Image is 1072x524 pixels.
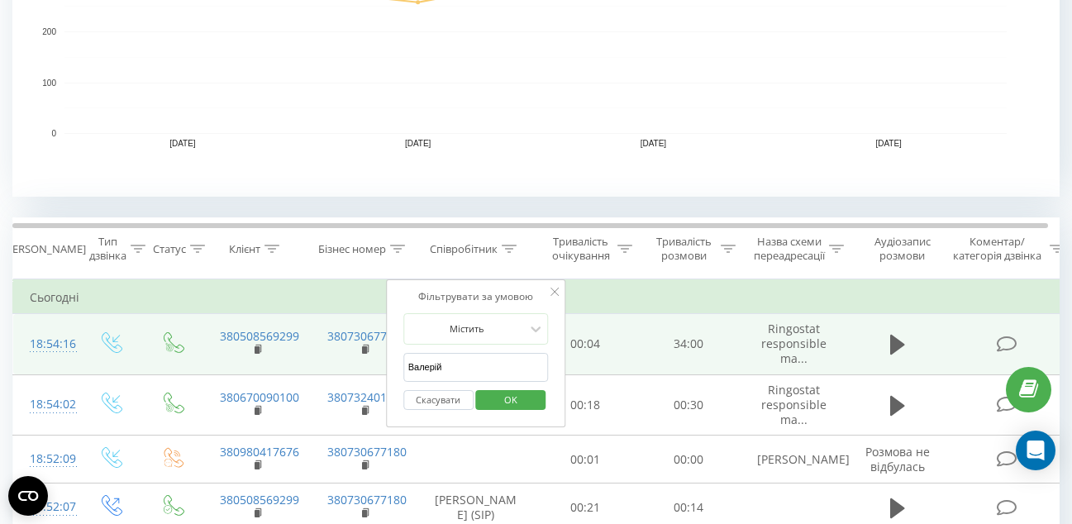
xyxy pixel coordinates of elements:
[153,242,186,256] div: Статус
[42,79,56,88] text: 100
[89,235,126,263] div: Тип дзвінка
[488,387,534,412] span: OK
[476,390,546,411] button: OK
[220,328,299,344] a: 380508569299
[637,436,741,484] td: 00:00
[761,382,827,427] span: Ringostat responsible ma...
[534,436,637,484] td: 00:01
[229,242,260,256] div: Клієнт
[741,436,848,484] td: [PERSON_NAME]
[220,492,299,507] a: 380508569299
[51,129,56,138] text: 0
[405,139,431,148] text: [DATE]
[637,374,741,436] td: 00:30
[651,235,717,263] div: Тривалість розмови
[865,444,930,474] span: Розмова не відбулась
[8,476,48,516] button: Open CMP widget
[403,288,549,305] div: Фільтрувати за умовою
[430,242,498,256] div: Співробітник
[754,235,825,263] div: Назва схеми переадресації
[30,443,63,475] div: 18:52:09
[534,374,637,436] td: 00:18
[13,281,1071,314] td: Сьогодні
[30,328,63,360] div: 18:54:16
[169,139,196,148] text: [DATE]
[403,390,474,411] button: Скасувати
[403,353,549,382] input: Введіть значення
[30,388,63,421] div: 18:54:02
[2,242,86,256] div: [PERSON_NAME]
[949,235,1046,263] div: Коментар/категорія дзвінка
[637,314,741,375] td: 34:00
[327,328,407,344] a: 380730677180
[1016,431,1055,470] div: Open Intercom Messenger
[641,139,667,148] text: [DATE]
[220,389,299,405] a: 380670090100
[318,242,386,256] div: Бізнес номер
[761,321,827,366] span: Ringostat responsible ma...
[875,139,902,148] text: [DATE]
[30,491,63,523] div: 18:52:07
[534,314,637,375] td: 00:04
[42,27,56,36] text: 200
[327,389,407,405] a: 380732401870
[327,444,407,460] a: 380730677180
[548,235,613,263] div: Тривалість очікування
[220,444,299,460] a: 380980417676
[862,235,942,263] div: Аудіозапис розмови
[327,492,407,507] a: 380730677180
